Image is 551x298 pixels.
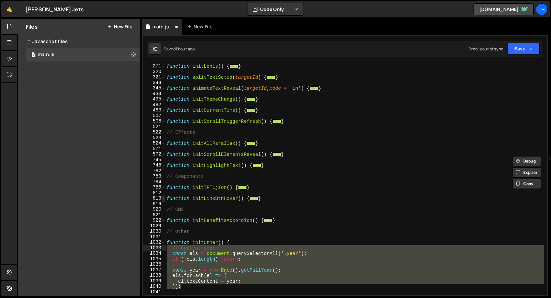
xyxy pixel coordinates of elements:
[267,75,275,79] span: ...
[143,196,166,201] div: 813
[176,46,195,52] div: 1 hour ago
[512,168,541,178] button: Explain
[26,48,140,61] div: 16759/45776.js
[247,3,304,15] button: Code Only
[143,146,166,152] div: 571
[143,267,166,273] div: 1037
[143,135,166,141] div: 523
[38,52,54,58] div: main.js
[143,262,166,267] div: 1036
[143,251,166,256] div: 1034
[143,179,166,185] div: 784
[143,91,166,97] div: 434
[31,53,35,58] span: 1
[143,124,166,130] div: 521
[143,289,166,295] div: 1041
[143,201,166,207] div: 919
[143,240,166,245] div: 1032
[264,219,272,222] span: ...
[143,185,166,190] div: 785
[143,168,166,174] div: 782
[469,46,503,52] div: Prod is out of sync
[536,3,548,15] a: Th
[512,179,541,189] button: Copy
[238,186,247,189] span: ...
[164,46,195,52] div: Saved
[310,86,318,90] span: ...
[143,140,166,146] div: 524
[252,164,261,167] span: ...
[187,23,215,30] div: New File
[143,85,166,91] div: 345
[143,223,166,229] div: 1029
[143,129,166,135] div: 522
[143,69,166,75] div: 320
[143,102,166,108] div: 482
[143,152,166,157] div: 572
[143,63,166,69] div: 271
[247,97,255,101] span: ...
[107,24,132,29] button: New File
[143,207,166,212] div: 920
[230,64,238,68] span: ...
[143,229,166,234] div: 1030
[143,96,166,102] div: 435
[26,23,38,30] h2: Files
[143,74,166,80] div: 321
[143,278,166,284] div: 1039
[143,163,166,168] div: 746
[272,119,281,123] span: ...
[474,3,534,15] a: [DOMAIN_NAME]
[18,35,140,48] div: Javascript files
[26,5,84,13] div: [PERSON_NAME] Jets
[247,141,255,145] span: ...
[152,23,169,30] div: main.js
[143,157,166,163] div: 745
[143,80,166,86] div: 344
[250,197,258,200] span: ...
[143,273,166,278] div: 1038
[143,190,166,196] div: 812
[143,256,166,262] div: 1035
[143,234,166,240] div: 1031
[143,107,166,113] div: 483
[507,43,540,55] button: Save
[143,118,166,124] div: 508
[143,212,166,218] div: 921
[143,113,166,119] div: 507
[272,153,281,156] span: ...
[143,284,166,289] div: 1040
[247,108,255,112] span: ...
[512,156,541,166] button: Debug
[143,174,166,179] div: 783
[143,245,166,251] div: 1033
[143,218,166,223] div: 922
[1,1,18,17] a: 🤙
